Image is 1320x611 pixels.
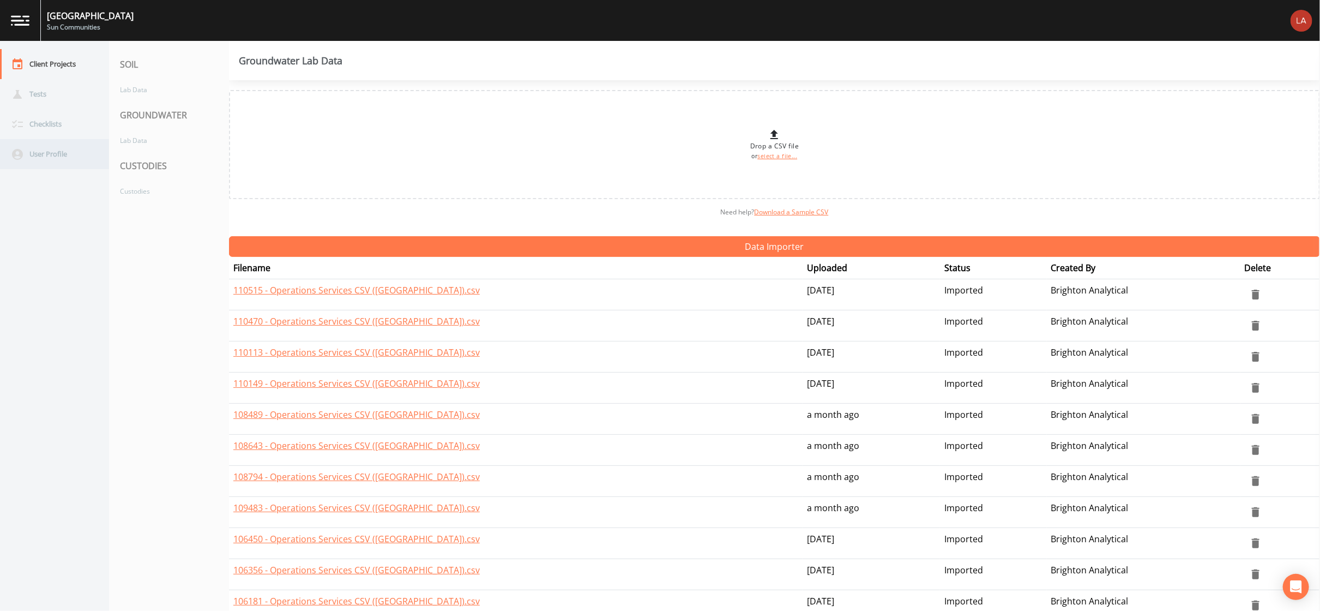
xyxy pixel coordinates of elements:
[1047,465,1240,496] td: Brighton Analytical
[1047,257,1240,279] th: Created By
[940,403,1047,434] td: Imported
[1240,257,1320,279] th: Delete
[233,502,480,514] a: 109483 - Operations Services CSV ([GEOGRAPHIC_DATA]).csv
[1047,528,1240,559] td: Brighton Analytical
[109,80,218,100] a: Lab Data
[233,471,480,483] a: 108794 - Operations Services CSV ([GEOGRAPHIC_DATA]).csv
[940,528,1047,559] td: Imported
[940,257,1047,279] th: Status
[1245,315,1267,337] button: delete
[233,378,480,390] a: 110149 - Operations Services CSV ([GEOGRAPHIC_DATA]).csv
[229,236,1320,257] button: Data Importer
[721,207,829,217] span: Need help?
[1291,10,1312,32] img: bd2ccfa184a129701e0c260bc3a09f9b
[803,496,940,528] td: a month ago
[1047,496,1240,528] td: Brighton Analytical
[1047,310,1240,341] td: Brighton Analytical
[1047,279,1240,310] td: Brighton Analytical
[233,409,480,421] a: 108489 - Operations Services CSV ([GEOGRAPHIC_DATA]).csv
[803,403,940,434] td: a month ago
[940,372,1047,403] td: Imported
[803,257,940,279] th: Uploaded
[750,128,799,161] div: Drop a CSV file
[109,151,229,181] div: CUSTODIES
[803,528,940,559] td: [DATE]
[109,130,218,151] a: Lab Data
[803,559,940,590] td: [DATE]
[233,346,480,358] a: 110113 - Operations Services CSV ([GEOGRAPHIC_DATA]).csv
[1047,403,1240,434] td: Brighton Analytical
[803,310,940,341] td: [DATE]
[940,341,1047,372] td: Imported
[752,152,798,160] small: or
[940,496,1047,528] td: Imported
[229,257,803,279] th: Filename
[239,56,342,65] div: Groundwater Lab Data
[1047,559,1240,590] td: Brighton Analytical
[11,15,29,26] img: logo
[233,440,480,452] a: 108643 - Operations Services CSV ([GEOGRAPHIC_DATA]).csv
[803,372,940,403] td: [DATE]
[1245,346,1267,368] button: delete
[47,9,134,22] div: [GEOGRAPHIC_DATA]
[755,207,829,217] a: Download a Sample CSV
[1245,439,1267,461] button: delete
[1245,501,1267,523] button: delete
[233,315,480,327] a: 110470 - Operations Services CSV ([GEOGRAPHIC_DATA]).csv
[1245,408,1267,430] button: delete
[1047,372,1240,403] td: Brighton Analytical
[233,533,480,545] a: 106450 - Operations Services CSV ([GEOGRAPHIC_DATA]).csv
[1245,377,1267,399] button: delete
[940,465,1047,496] td: Imported
[940,310,1047,341] td: Imported
[233,284,480,296] a: 110515 - Operations Services CSV ([GEOGRAPHIC_DATA]).csv
[803,465,940,496] td: a month ago
[940,559,1047,590] td: Imported
[109,181,218,201] a: Custodies
[803,279,940,310] td: [DATE]
[233,564,480,576] a: 106356 - Operations Services CSV ([GEOGRAPHIC_DATA]).csv
[803,341,940,372] td: [DATE]
[233,595,480,607] a: 106181 - Operations Services CSV ([GEOGRAPHIC_DATA]).csv
[109,100,229,130] div: GROUNDWATER
[109,49,229,80] div: SOIL
[1047,341,1240,372] td: Brighton Analytical
[940,279,1047,310] td: Imported
[803,434,940,465] td: a month ago
[757,152,797,160] a: select a file...
[1245,470,1267,492] button: delete
[1245,532,1267,554] button: delete
[1047,434,1240,465] td: Brighton Analytical
[1245,284,1267,305] button: delete
[47,22,134,32] div: Sun Communities
[1245,564,1267,585] button: delete
[1283,574,1309,600] div: Open Intercom Messenger
[940,434,1047,465] td: Imported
